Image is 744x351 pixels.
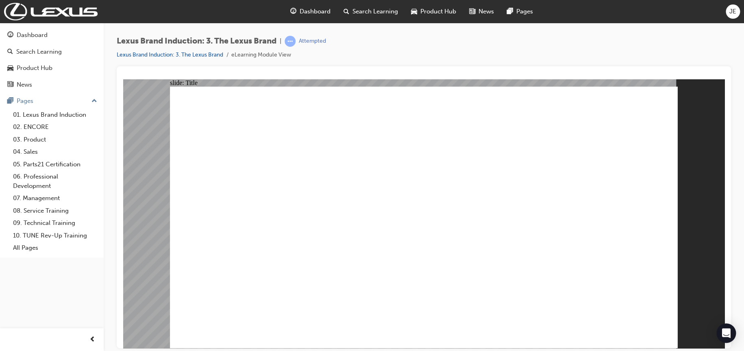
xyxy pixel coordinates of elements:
button: DashboardSearch LearningProduct HubNews [3,26,100,94]
span: News [479,7,494,16]
a: guage-iconDashboard [284,3,337,20]
a: 07. Management [10,192,100,205]
a: 05. Parts21 Certification [10,158,100,171]
span: news-icon [7,81,13,89]
button: Pages [3,94,100,109]
a: News [3,77,100,92]
span: Dashboard [300,7,331,16]
div: Dashboard [17,31,48,40]
span: | [280,37,281,46]
a: All Pages [10,242,100,254]
span: news-icon [469,7,475,17]
span: up-icon [91,96,97,107]
div: Search Learning [16,47,62,57]
a: 04. Sales [10,146,100,158]
a: car-iconProduct Hub [405,3,463,20]
a: 02. ENCORE [10,121,100,133]
span: car-icon [7,65,13,72]
div: Attempted [299,37,326,45]
span: Search Learning [352,7,398,16]
div: Product Hub [17,63,52,73]
a: 09. Technical Training [10,217,100,229]
a: news-iconNews [463,3,500,20]
li: eLearning Module View [231,50,291,60]
a: Product Hub [3,61,100,76]
img: Trak [4,3,98,20]
span: car-icon [411,7,417,17]
a: pages-iconPages [500,3,540,20]
a: Dashboard [3,28,100,43]
a: Search Learning [3,44,100,59]
span: prev-icon [89,335,96,345]
a: Lexus Brand Induction: 3. The Lexus Brand [117,51,223,58]
span: guage-icon [290,7,296,17]
span: learningRecordVerb_ATTEMPT-icon [285,36,296,47]
span: pages-icon [7,98,13,105]
div: News [17,80,32,89]
a: 06. Professional Development [10,170,100,192]
button: JE [726,4,740,19]
a: 03. Product [10,133,100,146]
span: guage-icon [7,32,13,39]
span: search-icon [7,48,13,56]
span: JE [729,7,736,16]
span: Pages [516,7,533,16]
span: Lexus Brand Induction: 3. The Lexus Brand [117,37,276,46]
div: Pages [17,96,33,106]
a: 08. Service Training [10,205,100,217]
div: Open Intercom Messenger [716,323,736,343]
a: search-iconSearch Learning [337,3,405,20]
a: 10. TUNE Rev-Up Training [10,229,100,242]
span: Product Hub [420,7,456,16]
span: search-icon [344,7,349,17]
a: 01. Lexus Brand Induction [10,109,100,121]
span: pages-icon [507,7,513,17]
